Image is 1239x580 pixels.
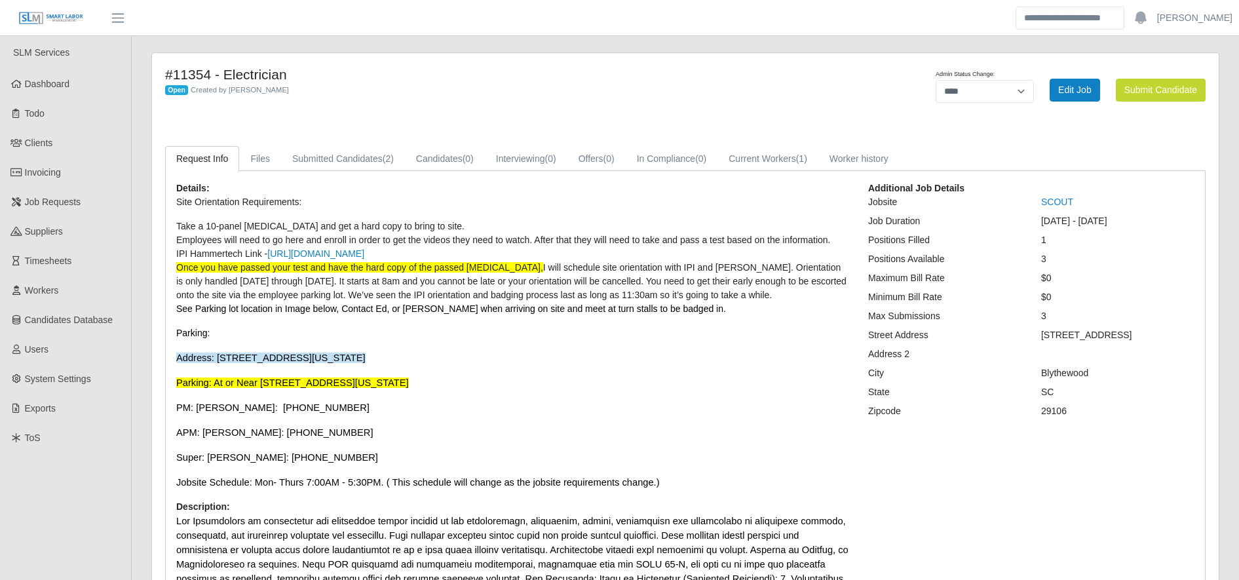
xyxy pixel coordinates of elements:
div: City [858,366,1031,380]
span: Todo [25,108,45,119]
span: Workers [25,285,59,296]
div: 3 [1031,309,1204,323]
span: Clients [25,138,53,148]
a: Current Workers [717,146,818,172]
div: Zipcode [858,404,1031,418]
div: 1 [1031,233,1204,247]
span: Created by [PERSON_NAME] [191,86,289,94]
h4: #11354 - Electrician [165,66,764,83]
span: Site Orientation Requirements: [176,197,301,207]
span: (0) [463,153,474,164]
div: Jobsite [858,195,1031,209]
span: Exports [25,403,56,414]
span: Parking: At or Near [STREET_ADDRESS][US_STATE] [176,377,409,388]
span: Timesheets [25,256,72,266]
a: [URL][DOMAIN_NAME] [267,248,364,259]
span: Dashboard [25,79,70,89]
a: In Compliance [626,146,718,172]
span: PM: [PERSON_NAME]: [PHONE_NUMBER] [176,402,370,413]
span: (0) [603,153,615,164]
a: Request Info [165,146,239,172]
div: Positions Filled [858,233,1031,247]
img: SLM Logo [18,11,84,26]
a: Edit Job [1050,79,1100,102]
div: Max Submissions [858,309,1031,323]
div: Minimum Bill Rate [858,290,1031,304]
span: Once you have passed your test and have the hard copy of the passed [MEDICAL_DATA], [176,262,543,273]
a: Worker history [818,146,900,172]
div: $0 [1031,290,1204,304]
span: (1) [796,153,807,164]
a: SCOUT [1041,197,1073,207]
span: Take a 10-panel [MEDICAL_DATA] and get a hard copy to bring to site. [176,221,465,231]
span: Address: [STREET_ADDRESS][US_STATE] [176,353,366,363]
span: Candidates Database [25,315,113,325]
span: SLM Services [13,47,69,58]
span: Open [165,85,188,96]
span: Users [25,344,49,355]
span: IPI Hammertech Link - [176,248,364,259]
div: 29106 [1031,404,1204,418]
div: Blythewood [1031,366,1204,380]
div: Job Duration [858,214,1031,228]
a: Interviewing [485,146,567,172]
span: System Settings [25,374,91,384]
span: (0) [695,153,706,164]
span: Jobsite Schedule: Mon- Thurs 7:00AM - 5:30PM. ( This schedule will change as the jobsite requirem... [176,477,660,488]
input: Search [1016,7,1124,29]
div: Positions Available [858,252,1031,266]
div: Street Address [858,328,1031,342]
span: Job Requests [25,197,81,207]
span: (0) [545,153,556,164]
div: Maximum Bill Rate [858,271,1031,285]
b: Details: [176,183,210,193]
b: Additional Job Details [868,183,964,193]
div: [DATE] - [DATE] [1031,214,1204,228]
a: [PERSON_NAME] [1157,11,1232,25]
div: $0 [1031,271,1204,285]
label: Admin Status Change: [936,70,995,79]
span: Super: [PERSON_NAME]: [PHONE_NUMBER] [176,452,378,463]
span: APM: [PERSON_NAME]: [PHONE_NUMBER] [176,427,373,438]
a: Candidates [405,146,485,172]
span: See Parking lot location in Image below, Contact Ed, or [PERSON_NAME] when arriving on site and m... [176,303,726,314]
a: Files [239,146,281,172]
span: Parking: [176,328,210,338]
span: Employees will need to go here and enroll in order to get the videos they need to watch. After th... [176,235,831,245]
span: I will schedule site orientation with IPI and [PERSON_NAME]. Orientation is only handled [DATE] t... [176,262,847,300]
button: Submit Candidate [1116,79,1206,102]
b: Description: [176,501,230,512]
div: SC [1031,385,1204,399]
span: Suppliers [25,226,63,237]
span: (2) [383,153,394,164]
span: ToS [25,433,41,443]
div: Address 2 [858,347,1031,361]
div: 3 [1031,252,1204,266]
a: Offers [567,146,626,172]
span: Invoicing [25,167,61,178]
a: Submitted Candidates [281,146,405,172]
div: State [858,385,1031,399]
div: [STREET_ADDRESS] [1031,328,1204,342]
